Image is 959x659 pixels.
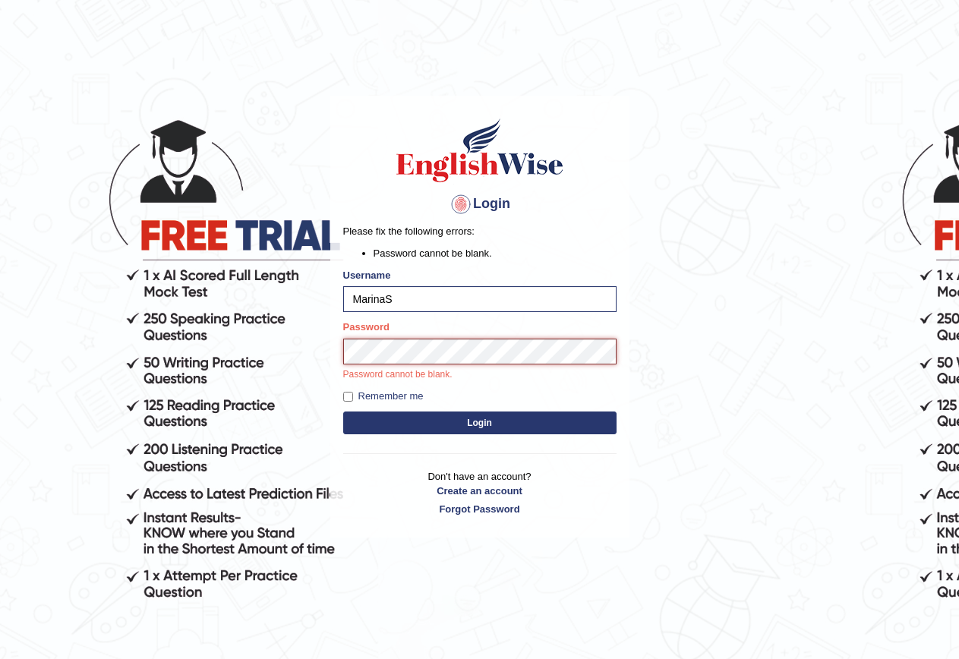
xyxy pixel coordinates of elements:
[343,192,617,216] h4: Login
[343,469,617,516] p: Don't have an account?
[343,224,617,238] p: Please fix the following errors:
[374,246,617,260] li: Password cannot be blank.
[343,484,617,498] a: Create an account
[343,411,617,434] button: Login
[343,392,353,402] input: Remember me
[393,116,566,184] img: Logo of English Wise sign in for intelligent practice with AI
[343,368,617,382] p: Password cannot be blank.
[343,268,391,282] label: Username
[343,502,617,516] a: Forgot Password
[343,320,390,334] label: Password
[343,389,424,404] label: Remember me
